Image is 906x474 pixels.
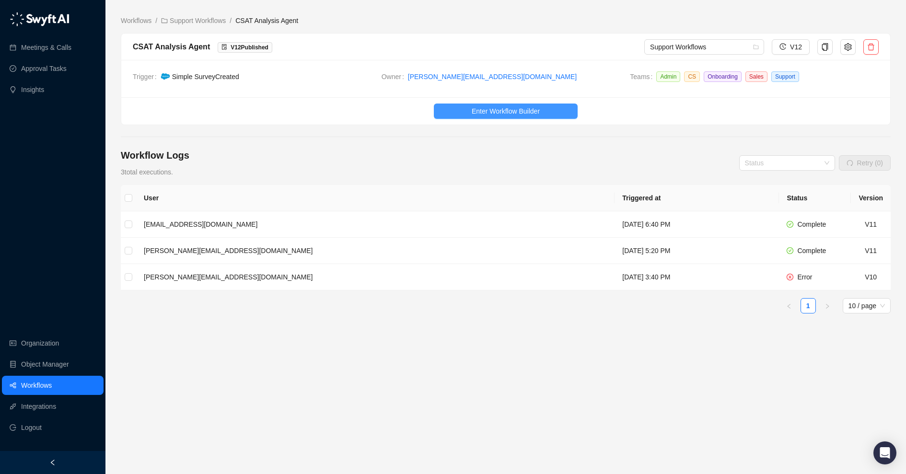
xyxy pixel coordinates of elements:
[21,38,71,57] a: Meetings & Calls
[230,15,232,26] li: /
[121,104,890,119] a: Enter Workflow Builder
[787,274,793,280] span: close-circle
[121,168,173,176] span: 3 total executions.
[787,221,793,228] span: check-circle
[49,459,56,466] span: left
[781,298,797,313] li: Previous Page
[121,149,189,162] h4: Workflow Logs
[843,298,891,313] div: Page Size
[779,43,786,50] span: history
[873,441,896,464] div: Open Intercom Messenger
[10,12,70,26] img: logo-05li4sbe.png
[839,155,891,171] button: Retry (0)
[848,299,885,313] span: 10 / page
[382,71,408,82] span: Owner
[851,211,891,238] td: V11
[745,71,767,82] span: Sales
[434,104,578,119] button: Enter Workflow Builder
[781,298,797,313] button: left
[684,71,700,82] span: CS
[797,220,826,228] span: Complete
[235,17,298,24] span: CSAT Analysis Agent
[779,185,851,211] th: Status
[771,71,799,82] span: Support
[851,264,891,290] td: V10
[21,418,42,437] span: Logout
[221,44,227,50] span: file-done
[615,264,779,290] td: [DATE] 3:40 PM
[21,355,69,374] a: Object Manager
[797,247,826,254] span: Complete
[797,273,812,281] span: Error
[790,42,802,52] span: V12
[133,71,161,82] span: Trigger
[867,43,875,51] span: delete
[472,106,540,116] span: Enter Workflow Builder
[615,211,779,238] td: [DATE] 6:40 PM
[136,264,615,290] td: [PERSON_NAME][EMAIL_ADDRESS][DOMAIN_NAME]
[844,43,852,51] span: setting
[10,424,16,431] span: logout
[21,59,67,78] a: Approval Tasks
[161,17,168,24] span: folder
[133,41,210,53] div: CSAT Analysis Agent
[159,15,228,26] a: folder Support Workflows
[704,71,742,82] span: Onboarding
[801,299,815,313] a: 1
[851,185,891,211] th: Version
[136,185,615,211] th: User
[21,376,52,395] a: Workflows
[787,247,793,254] span: check-circle
[820,298,835,313] li: Next Page
[656,71,680,82] span: Admin
[136,211,615,238] td: [EMAIL_ADDRESS][DOMAIN_NAME]
[119,15,153,26] a: Workflows
[772,39,810,55] button: V12
[615,185,779,211] th: Triggered at
[801,298,816,313] li: 1
[615,238,779,264] td: [DATE] 5:20 PM
[231,44,268,51] span: V 12 Published
[821,43,829,51] span: copy
[825,303,830,309] span: right
[786,303,792,309] span: left
[155,15,157,26] li: /
[21,397,56,416] a: Integrations
[21,334,59,353] a: Organization
[408,71,577,82] a: [PERSON_NAME][EMAIL_ADDRESS][DOMAIN_NAME]
[851,238,891,264] td: V11
[172,73,239,81] span: Simple Survey Created
[136,238,615,264] td: [PERSON_NAME][EMAIL_ADDRESS][DOMAIN_NAME]
[650,40,758,54] span: Support Workflows
[820,298,835,313] button: right
[21,80,44,99] a: Insights
[630,71,656,86] span: Teams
